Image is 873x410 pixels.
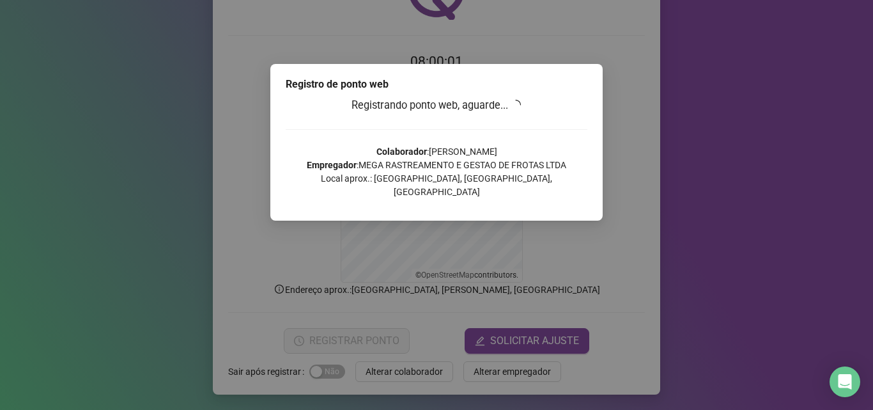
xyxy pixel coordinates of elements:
[286,97,587,114] h3: Registrando ponto web, aguarde...
[830,367,860,397] div: Open Intercom Messenger
[376,146,427,157] strong: Colaborador
[286,145,587,199] p: : [PERSON_NAME] : MEGA RASTREAMENTO E GESTAO DE FROTAS LTDA Local aprox.: [GEOGRAPHIC_DATA], [GEO...
[307,160,357,170] strong: Empregador
[286,77,587,92] div: Registro de ponto web
[511,100,521,110] span: loading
